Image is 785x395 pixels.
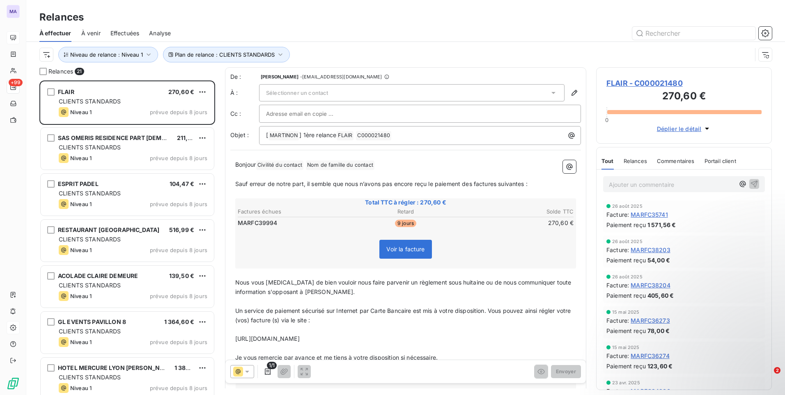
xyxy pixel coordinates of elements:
[230,131,249,138] span: Objet :
[631,281,670,289] span: MARFC38204
[612,274,643,279] span: 26 août 2025
[168,88,194,95] span: 270,60 €
[300,74,382,79] span: - [EMAIL_ADDRESS][DOMAIN_NAME]
[59,328,121,335] span: CLIENTS STANDARDS
[705,158,736,164] span: Portail client
[256,161,303,170] span: Civilité du contact
[150,201,207,207] span: prévue depuis 8 jours
[462,207,574,216] th: Solde TTC
[59,374,121,381] span: CLIENTS STANDARDS
[612,204,643,209] span: 26 août 2025
[70,247,92,253] span: Niveau 1
[150,247,207,253] span: prévue depuis 8 jours
[70,109,92,115] span: Niveau 1
[7,5,20,18] div: MA
[230,89,259,97] label: À :
[632,27,755,40] input: Rechercher
[606,362,646,370] span: Paiement reçu
[39,80,215,395] div: grid
[177,134,201,141] span: 211,80 €
[235,161,256,168] span: Bonjour
[621,315,785,373] iframe: Intercom notifications message
[606,246,629,254] span: Facture :
[9,79,23,86] span: +99
[48,67,73,76] span: Relances
[350,207,461,216] th: Retard
[58,88,74,95] span: FLAIR
[58,272,138,279] span: ACOLADE CLAIRE DEMEURE
[606,78,762,89] span: FLAIR - C000021480
[230,73,259,81] span: De :
[70,201,92,207] span: Niveau 1
[647,256,670,264] span: 54,00 €
[266,108,354,120] input: Adresse email en copie ...
[612,345,640,350] span: 15 mai 2025
[150,109,207,115] span: prévue depuis 8 jours
[150,385,207,391] span: prévue depuis 8 jours
[356,131,391,140] span: C000021480
[606,326,646,335] span: Paiement reçu
[774,367,780,374] span: 2
[624,158,647,164] span: Relances
[269,131,299,140] span: MARTINON
[235,335,300,342] span: [URL][DOMAIN_NAME]
[606,316,629,325] span: Facture :
[58,364,225,371] span: HOTEL MERCURE LYON [PERSON_NAME] / AMBASSADEUR
[58,226,159,233] span: RESTAURANT [GEOGRAPHIC_DATA]
[612,380,640,385] span: 23 avr. 2025
[647,291,674,300] span: 405,60 €
[462,218,574,227] td: 270,60 €
[235,307,573,324] span: Un service de paiement sécurisé sur Internet par Carte Bancaire est mis à votre disposition. Vous...
[150,339,207,345] span: prévue depuis 8 jours
[59,98,121,105] span: CLIENTS STANDARDS
[631,246,670,254] span: MARFC38203
[657,124,702,133] span: Déplier le détail
[175,51,275,58] span: Plan de relance : CLIENTS STANDARDS
[150,155,207,161] span: prévue depuis 8 jours
[149,29,171,37] span: Analyse
[266,90,328,96] span: Sélectionner un contact
[81,29,101,37] span: À venir
[235,180,528,187] span: Sauf erreur de notre part, il semble que nous n’avons pas encore reçu le paiement des factures su...
[59,144,121,151] span: CLIENTS STANDARDS
[337,131,353,140] span: FLAIR
[612,310,640,315] span: 15 mai 2025
[169,272,194,279] span: 139,50 €
[395,220,416,227] span: 9 jours
[59,282,121,289] span: CLIENTS STANDARDS
[238,219,278,227] span: MARFC39994
[601,158,614,164] span: Tout
[70,385,92,391] span: Niveau 1
[757,367,777,387] iframe: Intercom live chat
[164,318,195,325] span: 1 364,60 €
[237,207,349,216] th: Factures échues
[59,190,121,197] span: CLIENTS STANDARDS
[39,10,84,25] h3: Relances
[606,220,646,229] span: Paiement reçu
[59,236,121,243] span: CLIENTS STANDARDS
[75,68,84,75] span: 21
[306,161,374,170] span: Nom de famille du contact
[70,293,92,299] span: Niveau 1
[58,180,99,187] span: ESPRIT PADEL
[230,110,259,118] label: Cc :
[631,210,668,219] span: MARFC35741
[235,279,573,295] span: Nous vous [MEDICAL_DATA] de bien vouloir nous faire parvenir un règlement sous huitaine ou de nou...
[654,124,714,133] button: Déplier le détail
[606,291,646,300] span: Paiement reçu
[647,220,676,229] span: 1 571,56 €
[58,47,158,62] button: Niveau de relance : Niveau 1
[7,377,20,390] img: Logo LeanPay
[606,281,629,289] span: Facture :
[70,51,143,58] span: Niveau de relance : Niveau 1
[174,364,205,371] span: 1 389,36 €
[299,131,336,138] span: ] 1ère relance
[58,318,126,325] span: GL EVENTS PAVILLON 8
[606,256,646,264] span: Paiement reçu
[70,155,92,161] span: Niveau 1
[169,226,194,233] span: 516,99 €
[235,354,438,361] span: Je vous remercie par avance et me tiens à votre disposition si nécessaire.
[236,198,575,207] span: Total TTC à régler : 270,60 €
[39,29,71,37] span: À effectuer
[605,117,608,123] span: 0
